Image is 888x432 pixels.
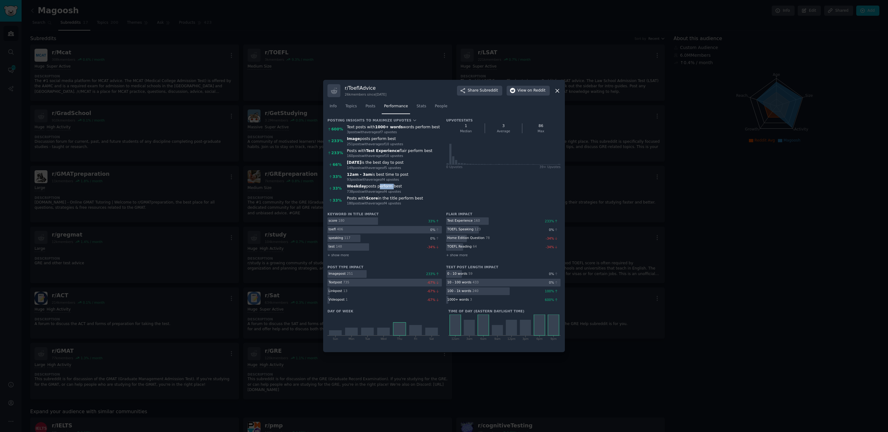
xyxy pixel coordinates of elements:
span: Performance [384,104,408,109]
tspan: 3pm [522,337,528,340]
div: 78 [486,236,490,240]
div: -67 % [427,289,442,293]
div: 0 % [430,236,442,241]
span: Info [330,104,337,109]
div: Test Experience [447,218,473,223]
div: 240 [472,289,479,293]
div: Image post [329,271,346,276]
h3: r/ ToeflAdvice [345,85,386,91]
div: 233 % [331,138,343,144]
div: 0 - 10 words [447,271,467,276]
b: Test Experience [366,149,400,153]
a: Info [327,101,339,114]
div: 600 % [545,298,561,302]
div: 64 [473,244,477,249]
div: 233 % [426,272,442,276]
h3: Flair impact [446,212,561,216]
div: 1000+ words [447,297,469,302]
div: score [329,218,337,223]
tspan: 12pm [508,337,516,340]
button: Viewon Reddit [507,86,550,96]
b: 12am - 3am [347,172,372,177]
span: on Reddit [528,88,545,93]
div: 100 % [545,289,561,293]
div: 600 % [331,127,343,132]
div: -67 % [427,280,442,285]
div: 738 post s with average of 4 upvote s [347,189,442,194]
div: Home Edition Question [447,236,485,240]
div: 13 [343,289,347,293]
h3: Upvote Stats [446,118,473,122]
h3: Day of week [327,309,440,313]
tspan: Wed [380,337,387,340]
h3: Text Post Length Impact [446,265,561,269]
div: 251 [347,271,353,276]
b: 1000+ words [375,125,403,129]
div: 1 [450,123,483,129]
tspan: Fri [414,337,417,340]
h3: Time of day ( Eastern Daylight Time ) [448,309,561,313]
b: Score [366,196,378,200]
div: 0 % [430,228,442,232]
tspan: 9pm [550,337,557,340]
div: posts perform best [347,136,442,142]
div: Posts with in the title perform best [347,196,442,201]
div: 26k members since [DATE] [345,92,386,97]
tspan: Thu [397,337,402,340]
div: -34 % [427,245,442,249]
div: 39+ Upvotes [539,165,561,169]
span: Topics [345,104,357,109]
a: Posts [363,101,377,114]
span: Posts [365,104,375,109]
div: 3 post s with average of 7 upvote s [347,130,442,134]
h3: Keyword in title impact [327,212,442,216]
div: -34 % [546,236,561,241]
span: + show more [446,253,468,257]
tspan: 6am [480,337,487,340]
div: Text posts with words perform best [347,125,442,130]
tspan: Sat [430,337,434,340]
tspan: 9am [494,337,500,340]
span: + show more [327,253,349,257]
button: Upvotes [393,118,417,122]
a: Performance [382,101,410,114]
div: 160 [474,218,480,223]
a: Stats [414,101,428,114]
div: 33 % [333,186,342,191]
div: -34 % [546,245,561,249]
div: 33 % [333,174,342,180]
a: People [433,101,450,114]
div: is the best day to post [347,160,442,166]
div: 3 [470,297,472,302]
div: 180 post s with average of 4 upvote s [347,201,442,205]
tspan: Tue [365,337,370,340]
div: Video post [329,297,345,302]
div: is best time to post [347,172,442,178]
div: Link post [329,289,342,293]
div: 233 % [331,150,343,156]
div: 251 post s with average of 10 upvote s [347,142,442,146]
span: People [435,104,447,109]
div: 0 % [549,280,561,285]
div: 117 [344,236,350,240]
div: speaking [329,236,343,240]
div: 735 [343,280,349,284]
div: Max [524,129,557,133]
div: posts perform best [347,184,442,189]
b: [DATE] [347,160,361,165]
div: 93 post s with average of 4 upvote s [347,177,442,182]
div: 433 [472,280,479,284]
div: 33 % [428,219,442,223]
div: 149 post s with average of 5 upvote s [347,166,442,170]
div: 160 post s with average of 10 upvote s [347,154,442,158]
div: Posting Insights to maximize [327,118,392,122]
a: Topics [343,101,359,114]
div: Text post [329,280,342,284]
div: 100 - 1k words [447,289,471,293]
span: View [517,88,545,93]
div: 59 [468,271,472,276]
tspan: Sun [333,337,338,340]
span: Share [468,88,498,93]
tspan: 12am [451,337,459,340]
